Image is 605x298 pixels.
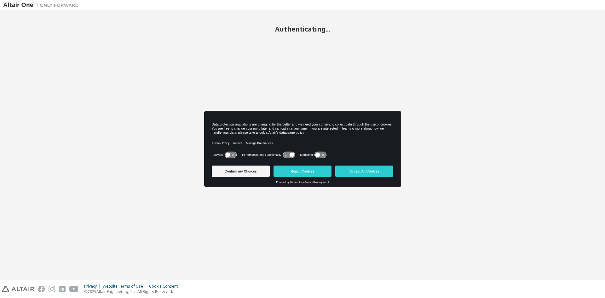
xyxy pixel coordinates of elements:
[84,289,181,294] p: © 2025 Altair Engineering, Inc. All Rights Reserved.
[49,286,55,292] img: instagram.svg
[84,284,103,289] div: Privacy
[3,25,602,33] h2: Authenticating...
[103,284,149,289] div: Website Terms of Use
[3,2,82,8] img: Altair One
[2,286,34,292] img: altair_logo.svg
[69,286,78,292] img: youtube.svg
[149,284,181,289] div: Cookie Consent
[38,286,45,292] img: facebook.svg
[59,286,66,292] img: linkedin.svg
